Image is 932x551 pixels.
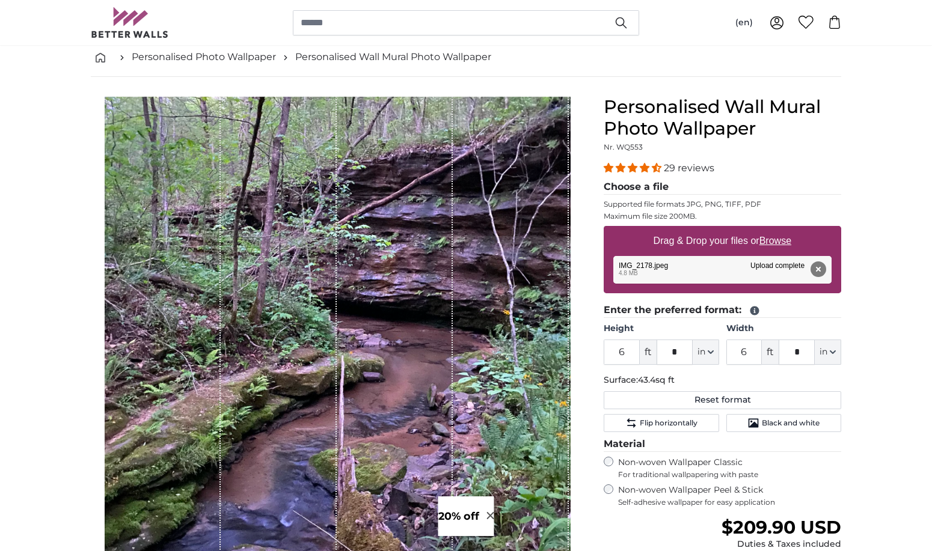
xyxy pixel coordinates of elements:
[604,199,841,209] p: Supported file formats JPG, PNG, TIFF, PDF
[762,418,820,428] span: Black and white
[664,162,714,174] span: 29 reviews
[618,484,841,507] label: Non-woven Wallpaper Peel & Stick
[618,470,841,479] span: For traditional wallpapering with paste
[762,339,779,365] span: ft
[604,142,643,151] span: Nr. WQ553
[132,50,276,64] a: Personalised Photo Wallpaper
[604,323,719,335] label: Height
[604,437,841,452] legend: Material
[649,229,796,253] label: Drag & Drop your files or
[726,414,841,432] button: Black and white
[697,346,705,358] span: in
[604,162,664,174] span: 4.34 stars
[820,346,827,358] span: in
[726,323,841,335] label: Width
[815,339,841,365] button: in
[618,498,841,507] span: Self-adhesive wallpaper for easy application
[638,374,675,385] span: 43.4sq ft
[759,236,791,246] u: Browse
[91,7,169,38] img: Betterwalls
[604,96,841,139] h1: Personalised Wall Mural Photo Wallpaper
[640,339,657,365] span: ft
[295,50,491,64] a: Personalised Wall Mural Photo Wallpaper
[693,339,719,365] button: in
[604,414,719,432] button: Flip horizontally
[722,516,841,538] span: $209.90 USD
[604,212,841,221] p: Maximum file size 200MB.
[604,180,841,195] legend: Choose a file
[726,12,762,34] button: (en)
[618,457,841,479] label: Non-woven Wallpaper Classic
[722,538,841,550] div: Duties & Taxes included
[604,391,841,409] button: Reset format
[91,38,841,77] nav: breadcrumbs
[640,418,697,428] span: Flip horizontally
[604,374,841,386] p: Surface:
[604,303,841,318] legend: Enter the preferred format:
